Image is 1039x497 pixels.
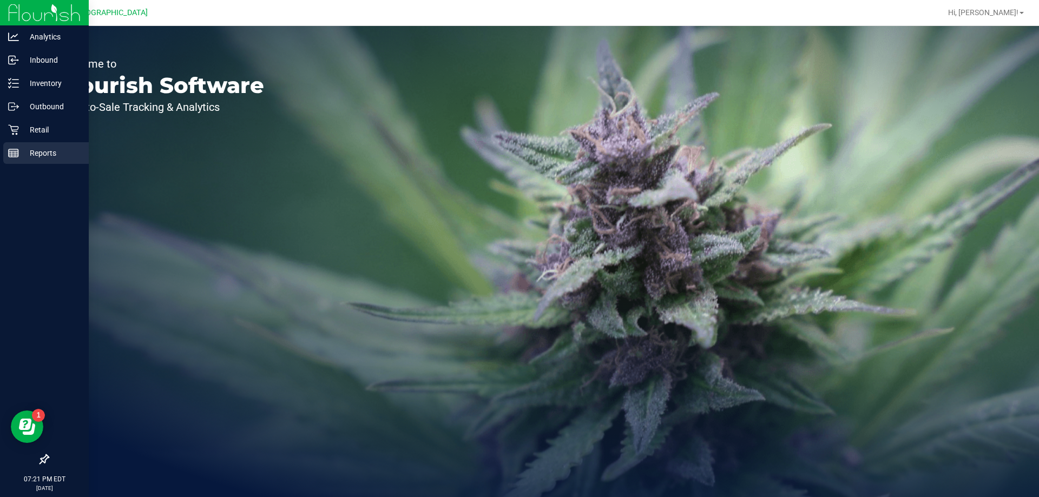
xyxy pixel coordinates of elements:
[32,409,45,422] iframe: Resource center unread badge
[74,8,148,17] span: [GEOGRAPHIC_DATA]
[8,124,19,135] inline-svg: Retail
[8,31,19,42] inline-svg: Analytics
[58,75,264,96] p: Flourish Software
[8,148,19,158] inline-svg: Reports
[8,78,19,89] inline-svg: Inventory
[19,123,84,136] p: Retail
[19,147,84,160] p: Reports
[19,54,84,67] p: Inbound
[19,30,84,43] p: Analytics
[58,58,264,69] p: Welcome to
[8,55,19,65] inline-svg: Inbound
[5,474,84,484] p: 07:21 PM EDT
[8,101,19,112] inline-svg: Outbound
[948,8,1018,17] span: Hi, [PERSON_NAME]!
[19,77,84,90] p: Inventory
[11,410,43,443] iframe: Resource center
[58,102,264,112] p: Seed-to-Sale Tracking & Analytics
[5,484,84,492] p: [DATE]
[19,100,84,113] p: Outbound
